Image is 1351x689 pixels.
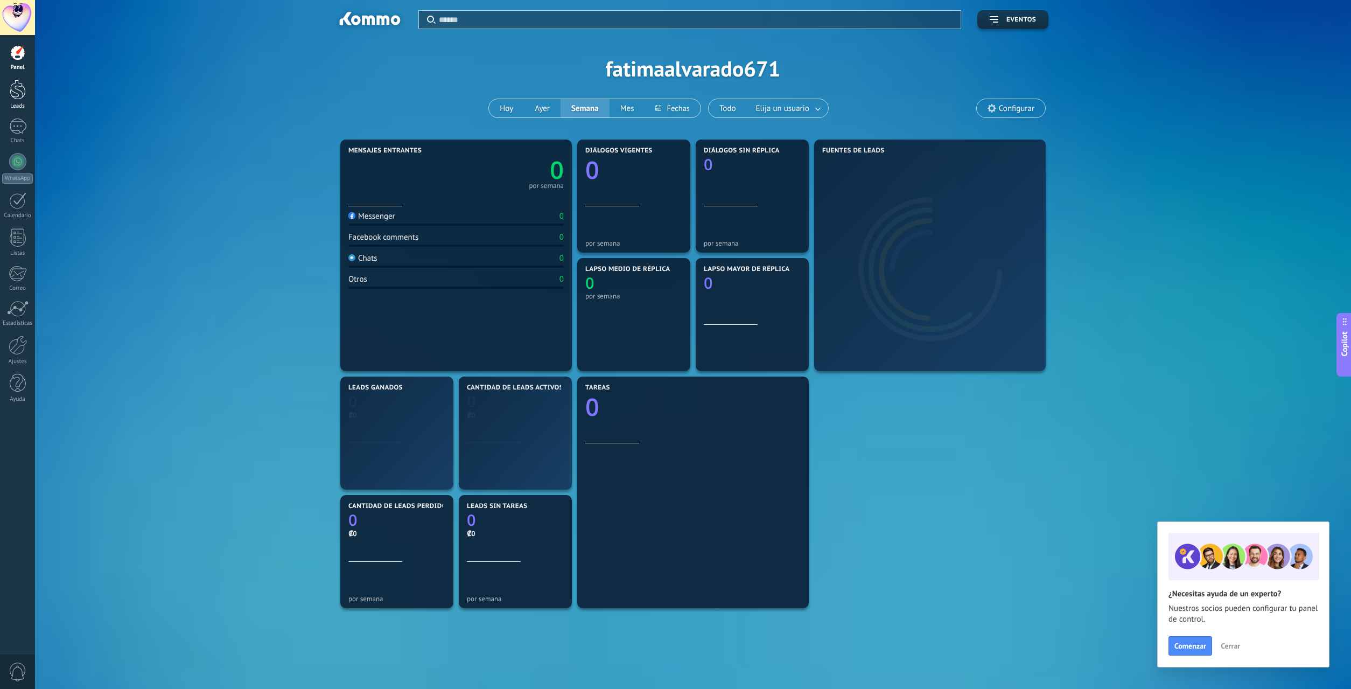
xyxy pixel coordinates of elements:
span: Lapso medio de réplica [585,266,670,273]
div: ₡0 [348,529,445,538]
button: Hoy [489,99,524,117]
div: 0 [559,211,564,221]
h2: ¿Necesitas ayuda de un experto? [1168,589,1318,599]
text: 0 [585,391,599,423]
button: Eventos [977,10,1048,29]
div: Otros [348,274,367,284]
img: Messenger [348,212,355,219]
span: Copilot [1339,331,1350,356]
div: WhatsApp [2,173,33,184]
div: Estadísticas [2,320,33,327]
div: por semana [585,239,682,247]
span: Lapso mayor de réplica [704,266,789,273]
div: Messenger [348,211,395,221]
button: Todo [709,99,747,117]
a: 0 [467,391,564,412]
a: 0 [348,510,445,531]
div: Correo [2,285,33,292]
div: Ayuda [2,396,33,403]
text: 0 [348,510,358,531]
div: 0 [559,232,564,242]
span: Diálogos vigentes [585,147,653,155]
a: 0 [467,510,564,531]
text: 0 [467,391,476,412]
div: 0 [559,274,564,284]
div: por semana [585,292,682,300]
span: Configurar [999,104,1034,113]
div: ₡0 [467,529,564,538]
button: Semana [561,99,610,117]
div: Chats [348,253,377,263]
button: Elija un usuario [747,99,828,117]
div: por semana [348,476,445,484]
div: Leads [2,103,33,110]
div: por semana [704,239,801,247]
text: 0 [704,154,713,175]
span: Diálogos sin réplica [704,147,780,155]
div: por semana [467,595,564,603]
text: 0 [585,154,599,186]
text: 0 [550,154,564,186]
span: Leads sin tareas [467,503,527,510]
text: 0 [467,510,476,531]
span: Comenzar [1174,642,1206,650]
button: Cerrar [1216,638,1245,654]
text: 0 [348,391,358,412]
a: 0 [585,391,801,423]
div: 0 [559,253,564,263]
a: 0 [456,154,564,186]
text: 0 [704,273,713,294]
span: Eventos [1006,16,1036,24]
span: Elija un usuario [754,101,811,116]
div: por semana [467,476,564,484]
span: Cerrar [1221,642,1240,650]
button: Comenzar [1168,636,1212,656]
span: Fuentes de leads [822,147,885,155]
div: Ajustes [2,358,33,365]
div: Calendario [2,212,33,219]
button: Ayer [524,99,561,117]
span: Tareas [585,384,610,392]
div: por semana [348,595,445,603]
text: 0 [585,273,594,294]
button: Mes [610,99,645,117]
span: Leads ganados [348,384,403,392]
div: por semana [529,183,564,189]
div: ₡0 [348,410,445,420]
span: Cantidad de leads activos [467,384,563,392]
span: Nuestros socios pueden configurar tu panel de control. [1168,603,1318,625]
div: ₡0 [467,410,564,420]
div: Facebook comments [348,232,418,242]
div: Listas [2,250,33,257]
div: Panel [2,64,33,71]
span: Cantidad de leads perdidos [348,503,451,510]
span: Mensajes entrantes [348,147,422,155]
div: Chats [2,137,33,144]
button: Fechas [645,99,700,117]
img: Chats [348,254,355,261]
a: 0 [348,391,445,412]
